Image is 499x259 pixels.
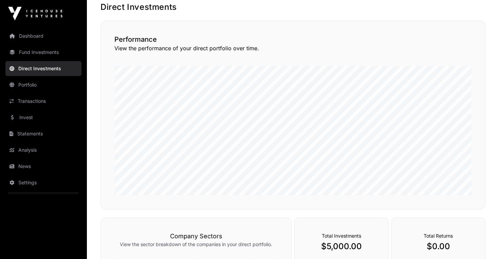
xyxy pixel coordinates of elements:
a: Fund Investments [5,45,81,60]
p: View the sector breakdown of the companies in your direct portfolio. [114,241,278,248]
a: Analysis [5,143,81,158]
a: Invest [5,110,81,125]
h1: Direct Investments [100,2,485,13]
p: $0.00 [405,241,472,252]
img: Icehouse Ventures Logo [8,7,62,20]
iframe: Chat Widget [465,226,499,259]
p: View the performance of your direct portfolio over time. [114,44,472,52]
span: Total Returns [424,233,453,239]
span: Total Investments [322,233,361,239]
h3: Company Sectors [114,232,278,241]
a: News [5,159,81,174]
a: Dashboard [5,29,81,43]
a: Statements [5,126,81,141]
a: Portfolio [5,77,81,92]
h2: Performance [114,35,472,44]
a: Transactions [5,94,81,109]
p: $5,000.00 [308,241,374,252]
a: Direct Investments [5,61,81,76]
a: Settings [5,175,81,190]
